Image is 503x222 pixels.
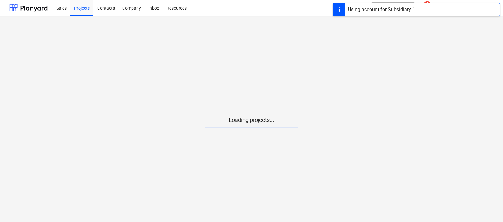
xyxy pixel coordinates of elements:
[205,116,298,124] p: Loading projects...
[472,192,503,222] iframe: Chat Widget
[348,6,415,13] div: Using account for Subsidiary 1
